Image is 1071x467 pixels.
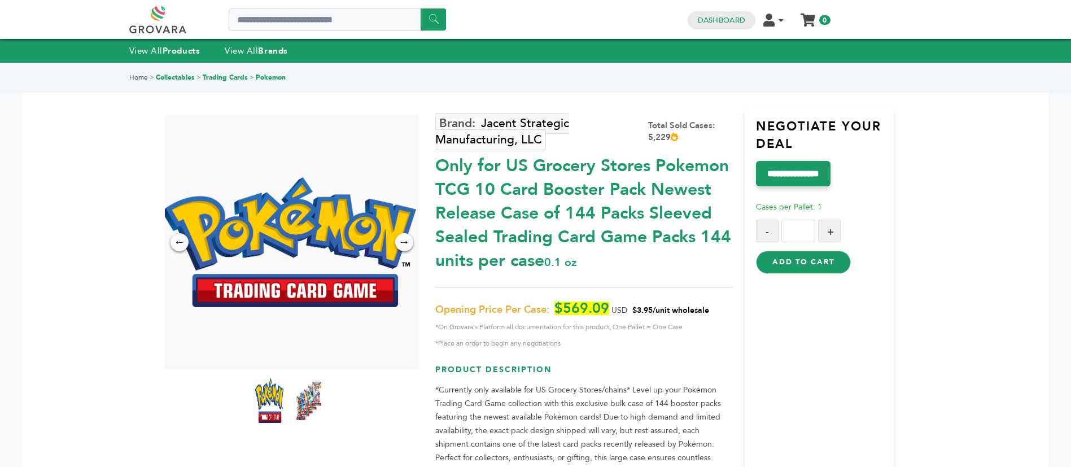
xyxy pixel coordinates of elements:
a: My Cart [801,10,814,22]
a: View AllProducts [129,45,200,56]
a: Jacent Strategic Manufacturing, LLC [435,113,569,150]
img: *Only for US Grocery Stores* Pokemon TCG 10 Card Booster Pack – Newest Release (Case of 144 Packs... [162,177,416,307]
div: ← [171,233,189,251]
h3: Product Description [435,364,733,384]
span: *Place an order to begin any negotiations [435,337,733,350]
span: *On Grovara's Platform all documentation for this product, One Pallet = One Case [435,320,733,334]
a: View AllBrands [225,45,288,56]
span: > [150,73,154,82]
button: - [756,220,779,242]
strong: Brands [258,45,287,56]
div: Total Sold Cases: 5,229 [648,120,733,143]
img: *Only for US Grocery Stores* Pokemon TCG 10 Card Booster Pack – Newest Release (Case of 144 Packs... [255,378,283,423]
span: $3.95/unit wholesale [632,305,709,316]
h3: Negotiate Your Deal [756,118,894,162]
input: Search a product or brand... [229,8,446,31]
span: 0.1 oz [544,255,576,270]
button: Add to Cart [756,251,850,273]
span: Opening Price Per Case: [435,303,549,317]
div: → [395,233,413,251]
strong: Products [163,45,200,56]
a: Home [129,73,148,82]
span: 0 [819,15,830,25]
button: + [818,220,841,242]
span: Cases per Pallet: 1 [756,202,822,212]
a: Collectables [156,73,195,82]
a: Dashboard [698,15,745,25]
img: *Only for US Grocery Stores* Pokemon TCG 10 Card Booster Pack – Newest Release (Case of 144 Packs... [295,378,323,423]
a: Trading Cards [203,73,248,82]
span: > [250,73,254,82]
div: Only for US Grocery Stores Pokemon TCG 10 Card Booster Pack Newest Release Case of 144 Packs Slee... [435,149,733,273]
span: > [196,73,201,82]
span: USD [611,305,627,316]
span: $569.09 [554,302,609,315]
a: Pokemon [256,73,286,82]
